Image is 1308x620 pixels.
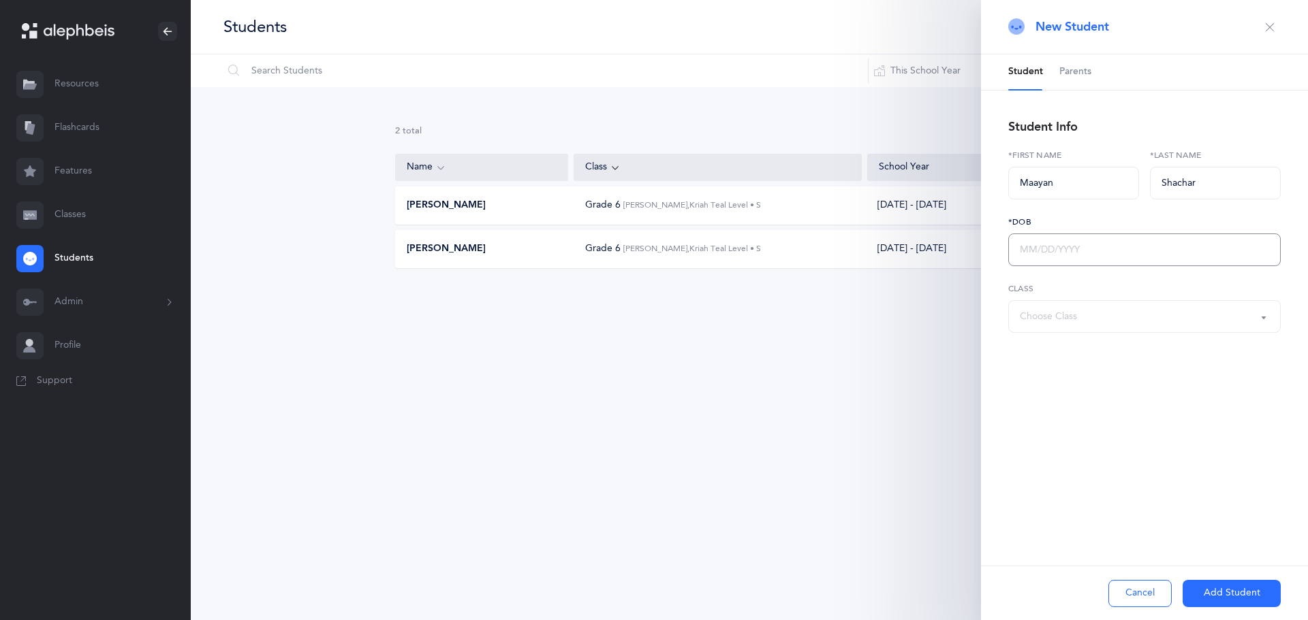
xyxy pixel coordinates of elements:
[623,244,761,253] span: [PERSON_NAME], Kriah Teal Level • S
[407,242,486,256] span: [PERSON_NAME]
[585,160,850,175] div: Class
[868,54,1004,87] button: This School Year
[407,160,557,175] div: Name
[1008,118,1078,135] div: Student Info
[879,161,971,174] div: School Year
[877,242,946,256] div: [DATE] - [DATE]
[1020,310,1077,324] div: Choose Class
[1183,580,1281,607] button: Add Student
[1008,300,1281,333] button: Choose Class
[223,16,287,38] div: Students
[1150,149,1281,161] label: *Last name
[877,199,946,212] div: [DATE] - [DATE]
[1240,552,1292,604] iframe: Drift Widget Chat Controller
[1035,18,1109,35] span: New Student
[1008,282,1281,295] label: Class
[585,199,621,210] span: Grade 6
[1008,149,1139,161] label: *First name
[395,125,1104,137] div: 2
[407,199,486,212] span: [PERSON_NAME]
[585,243,621,254] span: Grade 6
[37,374,72,388] span: Support
[1059,65,1091,79] span: Parents
[1108,580,1172,607] button: Cancel
[623,200,761,210] span: [PERSON_NAME], Kriah Teal Level • S
[403,126,422,135] span: total
[1008,233,1281,266] input: MM/DD/YYYY
[223,54,869,87] input: Search Students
